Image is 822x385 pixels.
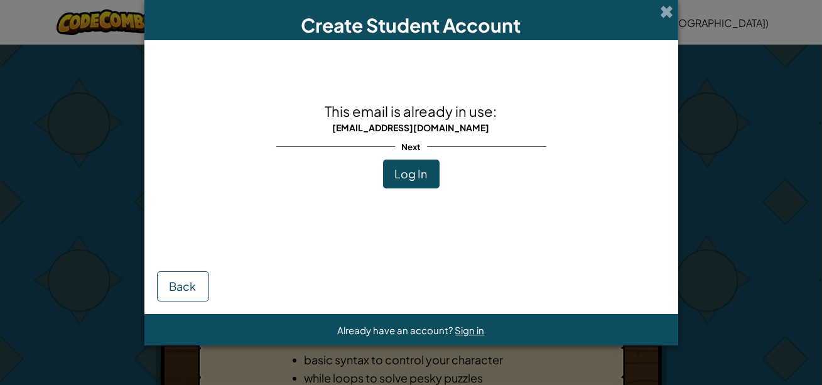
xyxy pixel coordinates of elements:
[455,324,485,336] a: Sign in
[170,279,197,293] span: Back
[395,138,427,156] span: Next
[395,166,428,181] span: Log In
[383,160,440,188] button: Log In
[338,324,455,336] span: Already have an account?
[157,271,209,301] button: Back
[325,102,497,120] span: This email is already in use:
[333,122,490,133] span: [EMAIL_ADDRESS][DOMAIN_NAME]
[301,13,521,37] span: Create Student Account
